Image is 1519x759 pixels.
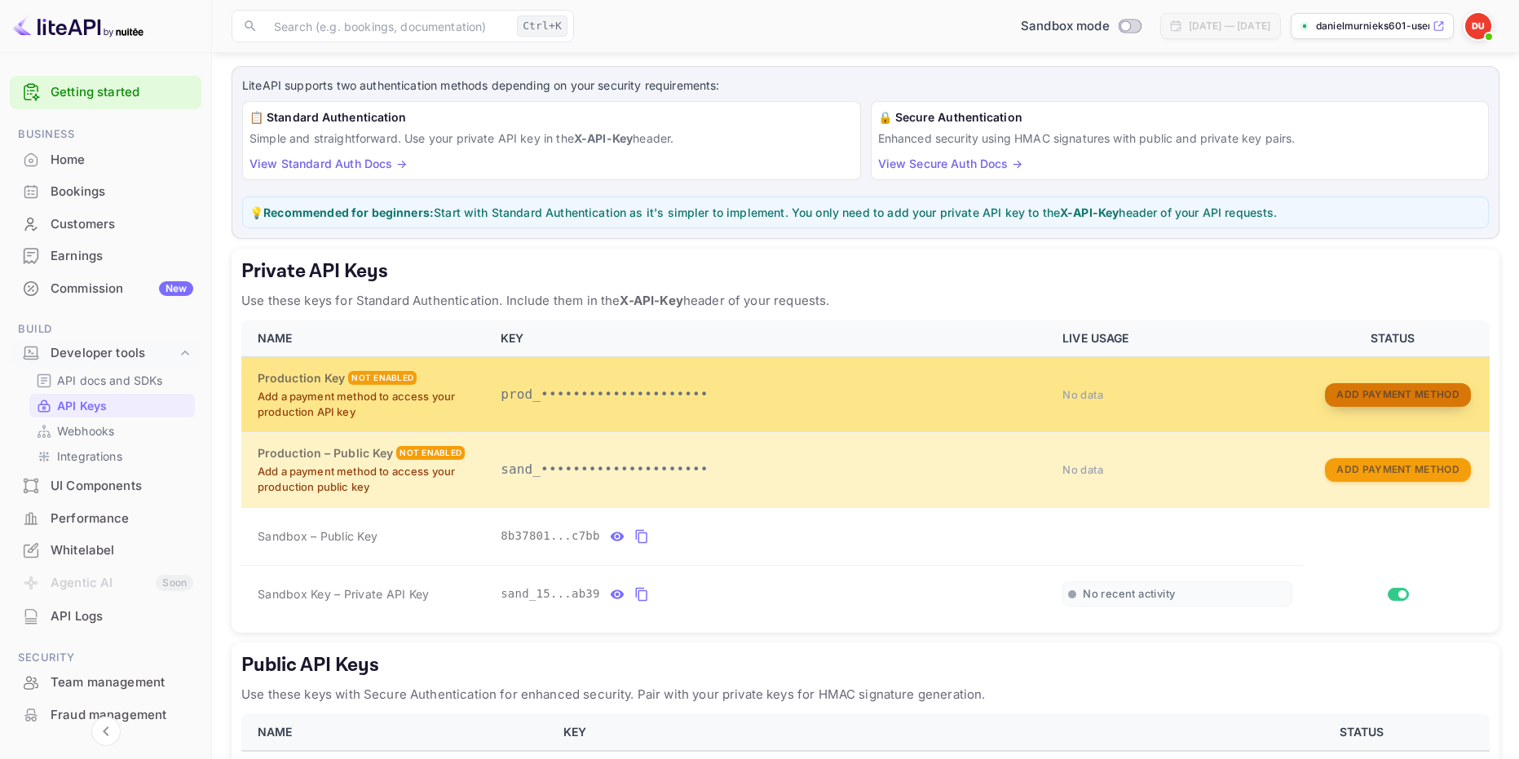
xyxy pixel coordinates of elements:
a: Performance [10,503,201,533]
span: No data [1062,388,1103,401]
img: Danielmurnieks601 User [1465,13,1491,39]
p: Enhanced security using HMAC signatures with public and private key pairs. [878,130,1482,147]
a: Add Payment Method [1325,461,1470,475]
div: Audit logs [51,738,193,757]
p: Use these keys with Secure Authentication for enhanced security. Pair with your private keys for ... [241,685,1490,704]
strong: X-API-Key [620,293,682,308]
div: Team management [10,667,201,699]
span: sand_15...ab39 [501,585,600,602]
div: Integrations [29,444,195,468]
p: API Keys [57,397,107,414]
th: KEY [491,320,1053,357]
div: Team management [51,673,193,692]
div: Earnings [10,240,201,272]
a: API Keys [36,397,188,414]
p: Add a payment method to access your production API key [258,389,481,421]
a: Customers [10,209,201,239]
div: Home [10,144,201,176]
strong: X-API-Key [574,131,633,145]
span: No data [1062,463,1103,476]
div: [DATE] — [DATE] [1189,19,1270,33]
a: Team management [10,667,201,697]
strong: Recommended for beginners: [263,205,434,219]
th: STATUS [1240,714,1490,751]
div: Customers [51,215,193,234]
div: API Keys [29,394,195,417]
table: private api keys table [241,320,1490,623]
a: API Logs [10,601,201,631]
a: Webhooks [36,422,188,439]
a: API docs and SDKs [36,372,188,389]
th: STATUS [1302,320,1490,357]
button: Add Payment Method [1325,458,1470,482]
a: Home [10,144,201,174]
span: Sandbox Key – Private API Key [258,587,429,601]
div: Home [51,151,193,170]
a: Whitelabel [10,535,201,565]
th: NAME [241,714,554,751]
div: Customers [10,209,201,240]
a: Earnings [10,240,201,271]
div: UI Components [10,470,201,502]
div: Fraud management [51,706,193,725]
div: API docs and SDKs [29,368,195,392]
img: LiteAPI logo [13,13,144,39]
h6: 📋 Standard Authentication [249,108,854,126]
div: Performance [10,503,201,535]
div: API Logs [51,607,193,626]
button: Add Payment Method [1325,383,1470,407]
a: Bookings [10,176,201,206]
h6: Production Key [258,369,345,387]
span: No recent activity [1083,587,1175,601]
a: View Secure Auth Docs → [878,157,1022,170]
span: Sandbox – Public Key [258,527,378,545]
div: Developer tools [10,339,201,368]
p: Integrations [57,448,122,465]
a: CommissionNew [10,273,201,303]
th: LIVE USAGE [1053,320,1302,357]
th: KEY [554,714,1240,751]
p: Simple and straightforward. Use your private API key in the header. [249,130,854,147]
div: CommissionNew [10,273,201,305]
span: Build [10,320,201,338]
span: 8b37801...c7bb [501,527,600,545]
div: Performance [51,510,193,528]
p: danielmurnieks601-user... [1316,19,1429,33]
div: Fraud management [10,699,201,731]
div: UI Components [51,477,193,496]
input: Search (e.g. bookings, documentation) [264,10,510,42]
th: NAME [241,320,491,357]
p: sand_••••••••••••••••••••• [501,460,1043,479]
div: Not enabled [348,371,417,385]
div: Getting started [10,76,201,109]
p: LiteAPI supports two authentication methods depending on your security requirements: [242,77,1489,95]
div: Ctrl+K [517,15,567,37]
div: Not enabled [396,446,465,460]
div: Commission [51,280,193,298]
a: Add Payment Method [1325,386,1470,400]
div: Bookings [10,176,201,208]
a: Integrations [36,448,188,465]
div: Switch to Production mode [1014,17,1147,36]
strong: X-API-Key [1060,205,1119,219]
div: Whitelabel [10,535,201,567]
span: Business [10,126,201,143]
button: Collapse navigation [91,717,121,746]
div: New [159,281,193,296]
div: Webhooks [29,419,195,443]
div: Whitelabel [51,541,193,560]
div: Bookings [51,183,193,201]
a: Fraud management [10,699,201,730]
span: Security [10,649,201,667]
p: API docs and SDKs [57,372,163,389]
a: View Standard Auth Docs → [249,157,407,170]
a: UI Components [10,470,201,501]
div: Earnings [51,247,193,266]
h5: Private API Keys [241,258,1490,285]
h6: Production – Public Key [258,444,393,462]
a: Getting started [51,83,193,102]
h5: Public API Keys [241,652,1490,678]
h6: 🔒 Secure Authentication [878,108,1482,126]
p: Webhooks [57,422,114,439]
p: prod_••••••••••••••••••••• [501,385,1043,404]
